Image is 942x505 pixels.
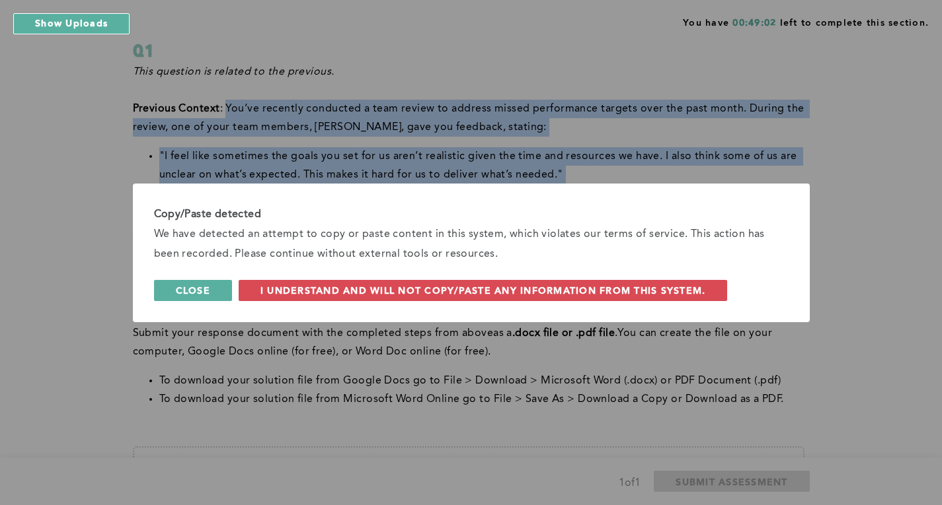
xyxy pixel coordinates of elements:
div: Copy/Paste detected [154,205,789,224]
span: Close [176,284,210,296]
button: Close [154,280,232,301]
span: I understand and will not copy/paste any information from this system. [260,284,706,296]
button: I understand and will not copy/paste any information from this system. [239,280,728,301]
div: We have detected an attempt to copy or paste content in this system, which violates our terms of ... [154,224,789,264]
button: Show Uploads [13,13,130,34]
